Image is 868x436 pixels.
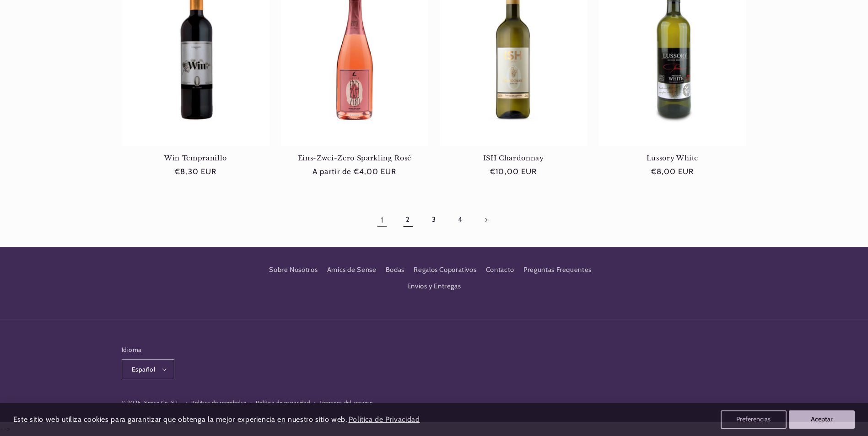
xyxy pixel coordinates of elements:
[269,264,318,278] a: Sobre Nosotros
[122,209,746,230] nav: Paginación
[598,154,746,162] a: Lussory White
[386,261,404,278] a: Bodas
[523,261,592,278] a: Preguntas Frequentes
[475,209,496,230] a: Página siguiente
[122,399,180,406] small: © 2025, Sense Co, S.L.
[122,345,174,354] h2: Idioma
[407,278,461,295] a: Envíos y Entregas
[327,261,377,278] a: Amics de Sense
[423,209,444,230] a: Página 3
[486,261,514,278] a: Contacto
[789,410,855,429] button: Aceptar
[122,359,174,379] button: Español
[319,399,372,407] a: Términos del servicio
[721,410,787,429] button: Preferencias
[280,154,428,162] a: Eins-Zwei-Zero Sparkling Rosé
[132,365,155,374] span: Español
[191,399,246,407] a: Política de reembolso
[414,261,476,278] a: Regalos Coporativos
[372,209,393,230] a: Página 1
[440,154,588,162] a: ISH Chardonnay
[347,412,421,428] a: Política de Privacidad (opens in a new tab)
[122,154,270,162] a: Win Tempranillo
[13,415,347,424] span: Este sitio web utiliza cookies para garantizar que obtenga la mejor experiencia en nuestro sitio ...
[449,209,470,230] a: Página 4
[256,399,310,407] a: Política de privacidad
[398,209,419,230] a: Página 2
